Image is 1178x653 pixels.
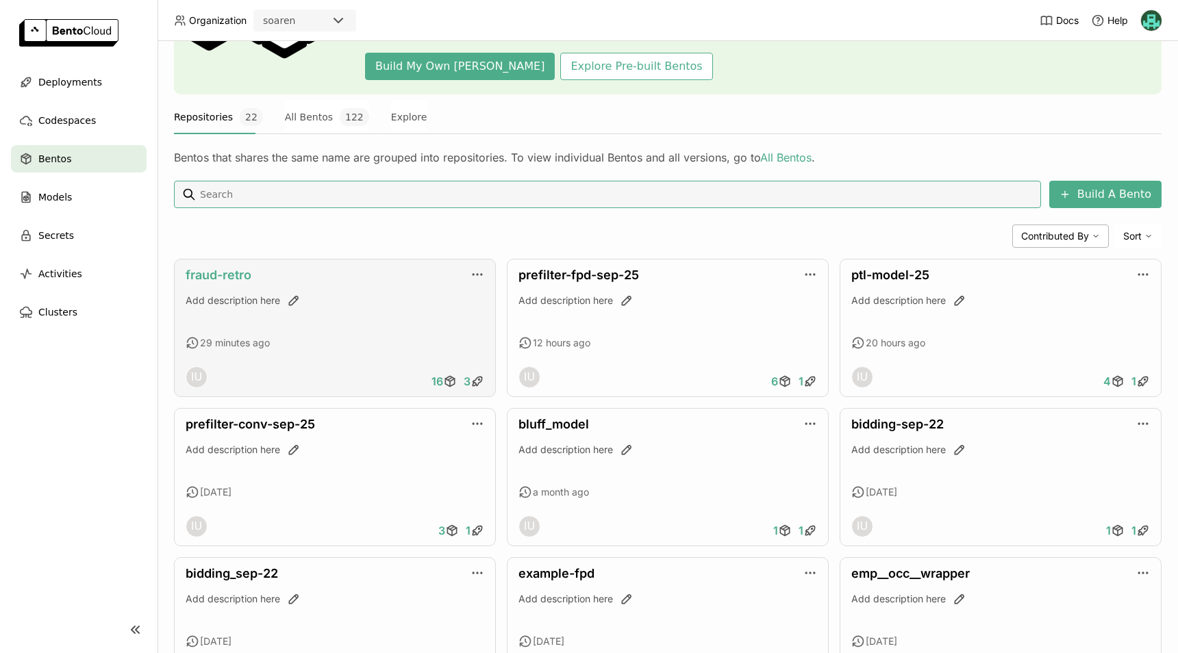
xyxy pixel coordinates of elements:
[1123,230,1142,242] span: Sort
[1100,368,1128,395] a: 4
[1012,225,1109,248] div: Contributed By
[19,19,118,47] img: logo
[340,108,369,126] span: 122
[186,366,208,388] div: Internal User
[428,368,460,395] a: 16
[1103,374,1111,388] span: 4
[560,53,712,80] button: Explore Pre-built Bentos
[1106,524,1111,537] span: 1
[186,268,251,282] a: fraud-retro
[795,517,820,544] a: 1
[518,515,540,537] div: Internal User
[518,443,817,457] div: Add description here
[1021,230,1089,242] span: Contributed By
[518,592,817,606] div: Add description here
[186,516,207,537] div: IU
[1103,517,1128,544] a: 1
[174,151,1162,164] div: Bentos that shares the same name are grouped into repositories. To view individual Bentos and all...
[851,366,873,388] div: Internal User
[466,524,471,537] span: 1
[851,294,1150,307] div: Add description here
[186,592,484,606] div: Add description here
[38,227,74,244] span: Secrets
[435,517,462,544] a: 3
[431,374,443,388] span: 16
[38,189,72,205] span: Models
[770,517,795,544] a: 1
[240,108,263,126] span: 22
[852,516,873,537] div: IU
[851,443,1150,457] div: Add description here
[186,367,207,387] div: IU
[391,100,427,134] button: Explore
[38,266,82,282] span: Activities
[519,367,540,387] div: IU
[851,592,1150,606] div: Add description here
[1107,14,1128,27] span: Help
[795,368,820,395] a: 1
[365,53,555,80] button: Build My Own [PERSON_NAME]
[518,417,589,431] a: bluff_model
[771,374,778,388] span: 6
[851,417,944,431] a: bidding-sep-22
[11,183,147,211] a: Models
[533,486,589,498] span: a month ago
[1049,181,1162,208] button: Build A Bento
[11,298,147,326] a: Clusters
[11,222,147,249] a: Secrets
[851,268,929,282] a: ptl-model-25
[518,268,639,282] a: prefilter-fpd-sep-25
[1141,10,1162,31] img: Nhan Le
[199,183,1036,205] input: Search
[518,294,817,307] div: Add description here
[186,417,315,431] a: prefilter-conv-sep-25
[866,486,897,498] span: [DATE]
[174,100,263,134] button: Repositories
[186,443,484,457] div: Add description here
[1131,374,1136,388] span: 1
[462,517,488,544] a: 1
[799,374,803,388] span: 1
[438,524,445,537] span: 3
[263,14,295,27] div: soaren
[518,366,540,388] div: Internal User
[11,145,147,172] a: Bentos
[200,635,231,648] span: [DATE]
[518,566,594,580] a: example-fpd
[851,566,970,580] a: emp__occ__wrapper
[38,304,77,320] span: Clusters
[533,337,590,349] span: 12 hours ago
[38,112,96,129] span: Codespaces
[11,68,147,96] a: Deployments
[519,516,540,537] div: IU
[760,151,812,164] a: All Bentos
[866,337,925,349] span: 20 hours ago
[464,374,471,388] span: 3
[200,337,270,349] span: 29 minutes ago
[186,294,484,307] div: Add description here
[1131,524,1136,537] span: 1
[200,486,231,498] span: [DATE]
[1056,14,1079,27] span: Docs
[189,14,247,27] span: Organization
[768,368,795,395] a: 6
[38,151,71,167] span: Bentos
[773,524,778,537] span: 1
[11,260,147,287] a: Activities
[851,515,873,537] div: Internal User
[460,368,488,395] a: 3
[38,74,102,90] span: Deployments
[11,107,147,134] a: Codespaces
[1128,368,1153,395] a: 1
[186,566,278,580] a: bidding_sep-22
[866,635,897,648] span: [DATE]
[852,367,873,387] div: IU
[297,14,298,28] input: Selected soaren.
[1114,225,1162,248] div: Sort
[1128,517,1153,544] a: 1
[533,635,564,648] span: [DATE]
[1091,14,1128,27] div: Help
[186,515,208,537] div: Internal User
[799,524,803,537] span: 1
[285,100,369,134] button: All Bentos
